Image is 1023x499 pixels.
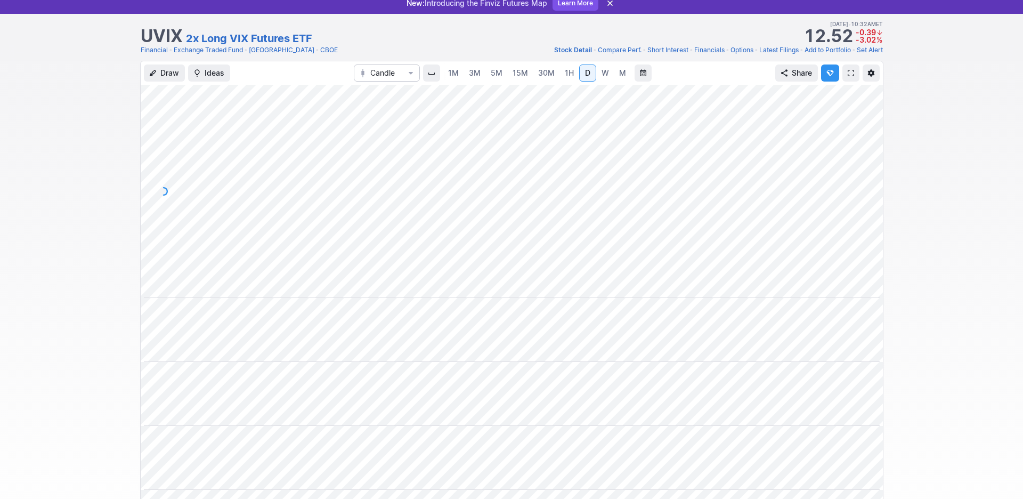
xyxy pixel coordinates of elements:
[593,45,597,55] span: •
[538,68,555,77] span: 30M
[863,65,880,82] button: Chart Settings
[857,45,883,55] a: Set Alert
[315,45,319,55] span: •
[635,65,652,82] button: Range
[852,45,856,55] span: •
[842,65,859,82] a: Fullscreen
[320,45,338,55] a: CBOE
[174,45,243,55] a: Exchange Traded Fund
[775,65,818,82] button: Share
[508,65,533,82] a: 15M
[370,68,403,78] span: Candle
[856,28,876,37] span: -0.39
[598,46,642,54] span: Compare Perf.
[513,68,528,77] span: 15M
[856,35,876,44] span: -3.02
[821,65,839,82] button: Explore new features
[830,19,883,29] span: [DATE] 10:32AM ET
[491,68,502,77] span: 5M
[423,65,440,82] button: Interval
[141,45,168,55] a: Financial
[160,68,179,78] span: Draw
[486,65,507,82] a: 5M
[602,68,609,77] span: W
[464,65,485,82] a: 3M
[188,65,230,82] button: Ideas
[554,46,592,54] span: Stock Detail
[354,65,420,82] button: Chart Type
[597,65,614,82] a: W
[443,65,464,82] a: 1M
[800,45,803,55] span: •
[754,45,758,55] span: •
[249,45,314,55] a: [GEOGRAPHIC_DATA]
[647,45,688,55] a: Short Interest
[643,45,646,55] span: •
[469,68,481,77] span: 3M
[141,28,183,45] h1: UVIX
[792,68,812,78] span: Share
[144,65,185,82] button: Draw
[205,68,224,78] span: Ideas
[848,19,851,29] span: •
[579,65,596,82] a: D
[565,68,574,77] span: 1H
[803,28,853,45] strong: 12.52
[689,45,693,55] span: •
[585,68,590,77] span: D
[876,35,882,44] span: %
[759,46,799,54] span: Latest Filings
[533,65,559,82] a: 30M
[244,45,248,55] span: •
[614,65,631,82] a: M
[759,45,799,55] a: Latest Filings
[694,45,725,55] a: Financials
[560,65,579,82] a: 1H
[619,68,626,77] span: M
[730,45,753,55] a: Options
[169,45,173,55] span: •
[805,45,851,55] a: Add to Portfolio
[598,45,642,55] a: Compare Perf.
[448,68,459,77] span: 1M
[726,45,729,55] span: •
[554,45,592,55] a: Stock Detail
[186,31,312,46] a: 2x Long VIX Futures ETF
